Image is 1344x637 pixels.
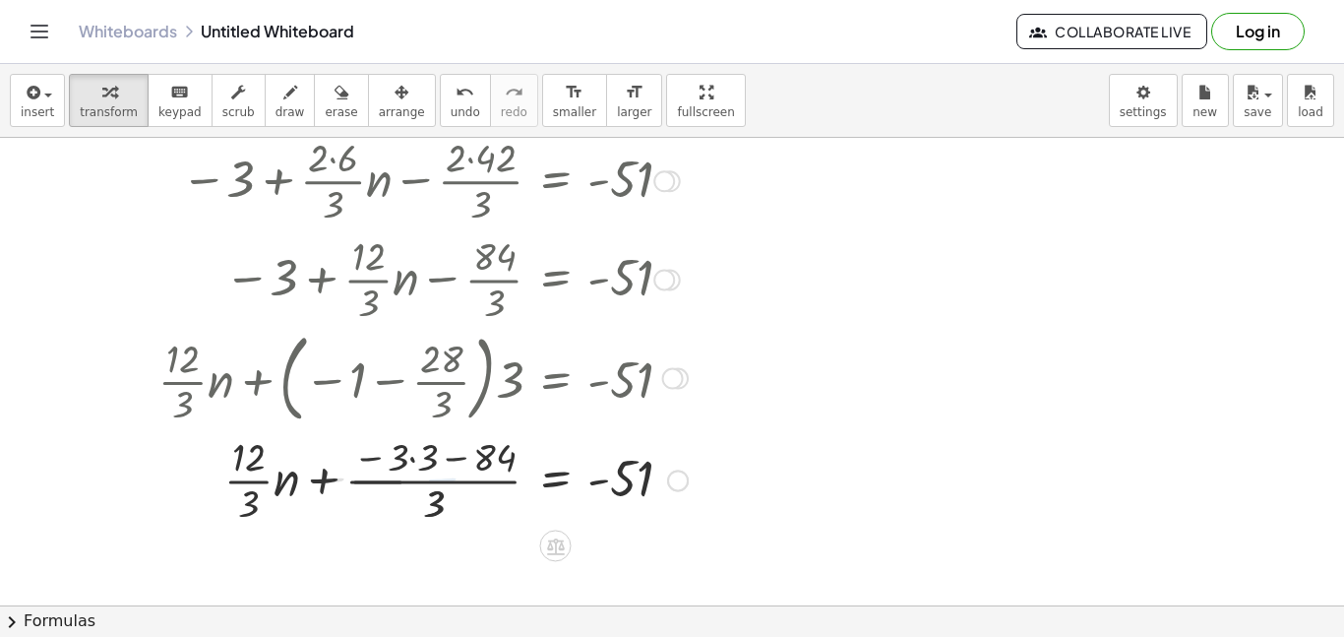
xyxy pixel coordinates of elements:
[1233,74,1283,127] button: save
[501,105,527,119] span: redo
[314,74,368,127] button: erase
[148,74,213,127] button: keyboardkeypad
[542,74,607,127] button: format_sizesmaller
[1109,74,1178,127] button: settings
[379,105,425,119] span: arrange
[222,105,255,119] span: scrub
[606,74,662,127] button: format_sizelarger
[1298,105,1323,119] span: load
[158,105,202,119] span: keypad
[666,74,745,127] button: fullscreen
[1016,14,1207,49] button: Collaborate Live
[275,105,305,119] span: draw
[368,74,436,127] button: arrange
[10,74,65,127] button: insert
[617,105,651,119] span: larger
[1120,105,1167,119] span: settings
[625,81,643,104] i: format_size
[1192,105,1217,119] span: new
[1182,74,1229,127] button: new
[69,74,149,127] button: transform
[170,81,189,104] i: keyboard
[79,22,177,41] a: Whiteboards
[677,105,734,119] span: fullscreen
[1244,105,1271,119] span: save
[265,74,316,127] button: draw
[540,531,572,562] div: Apply the same math to both sides of the equation
[565,81,583,104] i: format_size
[21,105,54,119] span: insert
[490,74,538,127] button: redoredo
[505,81,523,104] i: redo
[440,74,491,127] button: undoundo
[1287,74,1334,127] button: load
[553,105,596,119] span: smaller
[24,16,55,47] button: Toggle navigation
[1033,23,1191,40] span: Collaborate Live
[325,105,357,119] span: erase
[1211,13,1305,50] button: Log in
[451,105,480,119] span: undo
[212,74,266,127] button: scrub
[456,81,474,104] i: undo
[80,105,138,119] span: transform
